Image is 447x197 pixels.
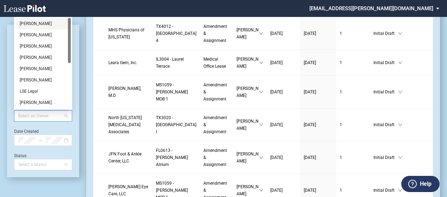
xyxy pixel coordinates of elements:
span: Initial Draft [373,88,398,96]
div: [PERSON_NAME] [20,43,67,50]
a: [DATE] [270,121,297,128]
div: LSE Legal [15,86,71,97]
span: [DATE] [270,60,283,65]
span: [PERSON_NAME] [237,26,259,41]
a: [PERSON_NAME], M.D. [108,85,149,99]
span: Leara Gem, Inc. [108,60,137,65]
span: Medical Office Lease [203,57,226,69]
label: Help [420,179,432,189]
a: 1 [340,187,366,194]
a: JFN Foot & Ankle Center, LLC [108,150,149,165]
div: Erin Dunne [15,52,71,63]
span: Odom's Eye Care, LLC [108,184,148,196]
div: [PERSON_NAME] [20,65,67,72]
span: down [259,155,263,160]
span: swap-right [38,138,43,143]
a: TX3020 - [GEOGRAPHIC_DATA] I [156,114,196,135]
span: Initial Draft [373,30,398,37]
span: [DATE] [270,155,283,160]
a: FL0613 - [PERSON_NAME] Atrium [156,147,196,168]
span: [DATE] [304,90,316,94]
a: [DATE] [304,88,333,96]
span: MHS Physicians of Texas [108,27,144,39]
span: 1 [340,31,342,36]
span: down [259,188,263,192]
a: Leara Gem, Inc. [108,59,149,66]
div: Heather Puckette [15,63,71,74]
span: 1 [340,60,342,65]
div: Anastasia Weston [15,18,71,29]
span: Initial Draft [373,121,398,128]
a: [DATE] [270,187,297,194]
span: [DATE] [270,31,283,36]
span: 1 [340,188,342,193]
a: [DATE] [270,88,297,96]
label: Status [14,153,26,158]
span: 1 [340,122,342,127]
div: [PERSON_NAME] [20,99,67,106]
a: [DATE] [304,187,333,194]
span: MS1059 - Jackson MOB 1 [156,82,188,101]
a: Amendment & Assignment [203,23,229,44]
div: Carol Barwick [15,41,71,52]
span: Rajesh Patel, M.D. [108,86,141,98]
button: Help [401,176,440,192]
span: [PERSON_NAME] [237,85,259,99]
a: TX4012 - [GEOGRAPHIC_DATA] 4 [156,23,196,44]
span: down [398,155,402,160]
span: JFN Foot & Ankle Center, LLC [108,152,141,164]
a: 1 [340,30,366,37]
div: Heidi Wolford [15,74,71,86]
a: [DATE] [270,154,297,161]
a: 1 [340,59,366,66]
div: LSE Legal [20,88,67,95]
a: IL3004 - Laurel Terrace [156,56,196,70]
a: [DATE] [270,59,297,66]
span: Initial Draft [373,154,398,161]
span: down [398,188,402,192]
span: FL0613 - Kendall Atrium [156,148,188,167]
a: Amendment & Assignment [203,147,229,168]
a: Amendment & Assignment [203,81,229,103]
span: down [259,31,263,36]
span: [DATE] [304,60,316,65]
a: [DATE] [304,59,333,66]
span: Amendment & Assignment [203,24,227,43]
span: [DATE] [270,90,283,94]
a: 1 [340,88,366,96]
span: Amendment & Assignment [203,82,227,101]
span: [PERSON_NAME] [237,150,259,165]
a: North [US_STATE] [MEDICAL_DATA] Associates [108,114,149,135]
span: [DATE] [304,31,316,36]
a: 1 [340,154,366,161]
a: [DATE] [304,154,333,161]
div: Loretta Tsiskakis [15,97,71,108]
span: Amendment & Assignment [203,115,227,134]
label: Date Created [14,129,39,134]
span: down [398,123,402,127]
a: Amendment & Assignment [203,114,229,135]
div: [PERSON_NAME] [20,31,67,38]
span: down [398,61,402,65]
span: TX3020 - Centennial Medical Pavilion I [156,115,196,134]
span: down [398,90,402,94]
span: 1 [340,90,342,94]
a: MS1059 - [PERSON_NAME] MOB 1 [156,81,196,103]
a: 1 [340,121,366,128]
span: IL3004 - Laurel Terrace [156,57,184,69]
span: [DATE] [304,155,316,160]
a: Medical Office Lease [203,56,229,70]
a: [DATE] [304,121,333,128]
span: Initial Draft [373,187,398,194]
span: down [398,31,402,36]
span: [PERSON_NAME] [237,56,259,70]
div: [PERSON_NAME] [20,76,67,84]
div: [PERSON_NAME] [20,20,67,27]
span: [DATE] [304,122,316,127]
a: [DATE] [304,30,333,37]
span: TX4012 - Southwest Plaza 4 [156,24,196,43]
span: [DATE] [270,122,283,127]
span: to [38,138,43,143]
a: MHS Physicians of [US_STATE] [108,26,149,41]
span: 1 [340,155,342,160]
